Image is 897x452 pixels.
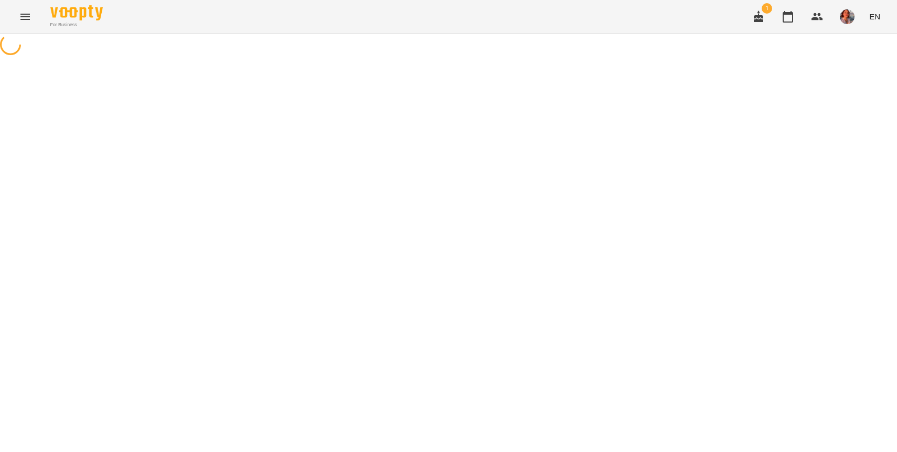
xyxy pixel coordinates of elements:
[50,21,103,28] span: For Business
[762,3,772,14] span: 1
[865,7,884,26] button: EN
[869,11,880,22] span: EN
[13,4,38,29] button: Menu
[840,9,855,24] img: 1ca8188f67ff8bc7625fcfef7f64a17b.jpeg
[50,5,103,20] img: Voopty Logo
